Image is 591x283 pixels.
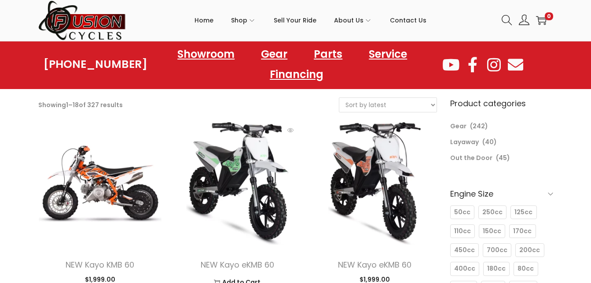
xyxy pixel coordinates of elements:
[487,246,507,255] span: 700cc
[454,227,471,236] span: 110cc
[169,44,243,64] a: Showroom
[147,44,441,85] nav: Menu
[450,153,492,162] a: Out the Door
[73,101,79,109] span: 18
[360,44,416,64] a: Service
[483,227,501,236] span: 150cc
[231,9,247,31] span: Shop
[195,9,213,31] span: Home
[44,58,147,71] a: [PHONE_NUMBER]
[38,99,123,111] p: Showing – of 327 results
[252,44,296,64] a: Gear
[274,0,316,40] a: Sell Your Ride
[305,44,351,64] a: Parts
[195,0,213,40] a: Home
[450,97,553,109] h6: Product categories
[334,9,363,31] span: About Us
[519,246,540,255] span: 200cc
[390,0,426,40] a: Contact Us
[470,122,488,130] span: (242)
[282,121,299,139] span: Quick View
[450,122,466,130] a: Gear
[450,183,553,204] h6: Engine Size
[66,101,68,109] span: 1
[482,138,497,146] span: (40)
[513,227,532,236] span: 170cc
[390,9,426,31] span: Contact Us
[231,0,256,40] a: Shop
[338,259,411,270] a: NEW Kayo eKMB 60
[450,138,479,146] a: Layaway
[454,208,470,217] span: 50cc
[454,246,475,255] span: 450cc
[487,264,506,273] span: 180cc
[274,9,316,31] span: Sell Your Ride
[482,208,503,217] span: 250cc
[66,259,134,270] a: NEW Kayo KMB 60
[261,64,332,85] a: Financing
[201,259,274,270] a: NEW Kayo eKMB 60
[126,0,495,40] nav: Primary navigation
[518,264,534,273] span: 80cc
[536,15,547,26] a: 0
[454,264,475,273] span: 400cc
[496,153,510,162] span: (45)
[334,0,372,40] a: About Us
[339,98,437,112] select: Shop order
[514,208,532,217] span: 125cc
